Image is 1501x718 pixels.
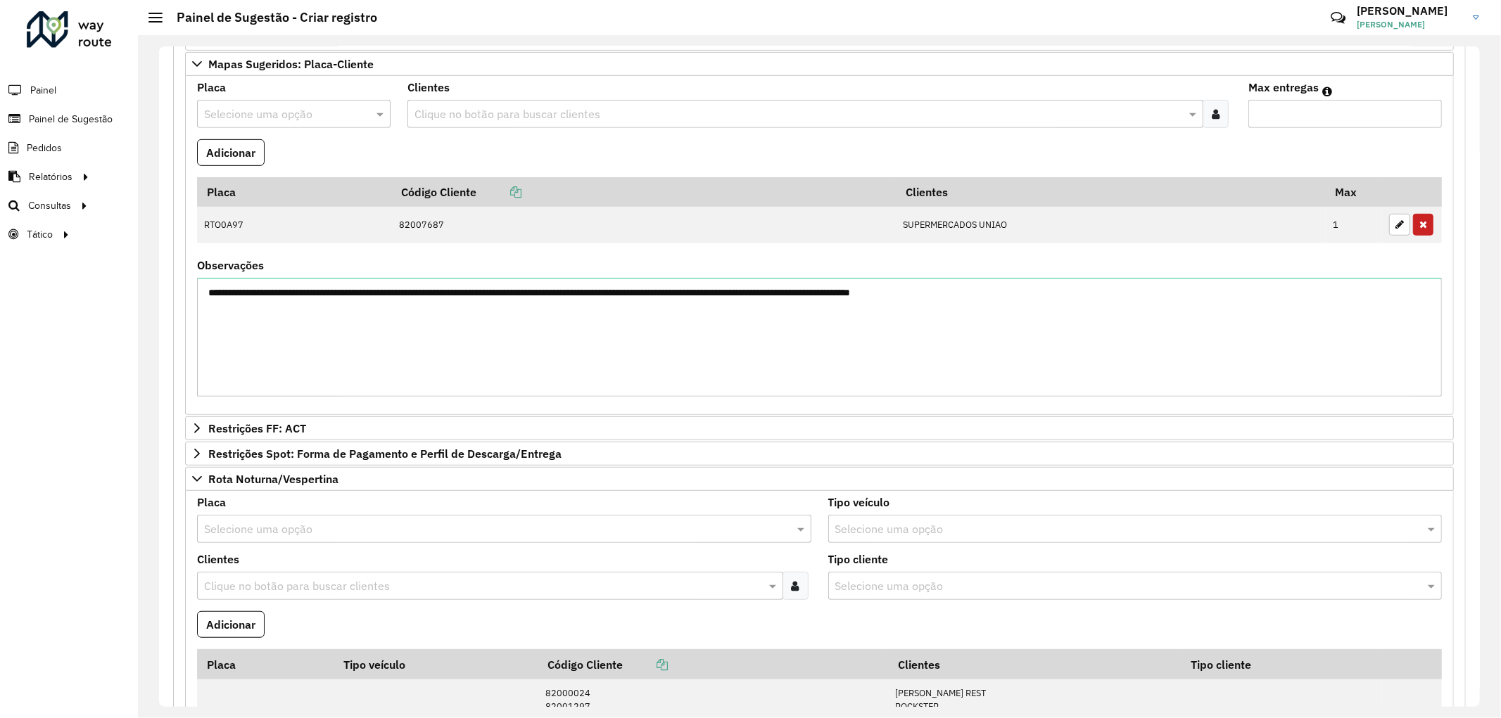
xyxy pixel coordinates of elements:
[208,448,562,459] span: Restrições Spot: Forma de Pagamento e Perfil de Descarga/Entrega
[29,169,72,184] span: Relatórios
[1357,4,1462,18] h3: [PERSON_NAME]
[407,79,450,96] label: Clientes
[197,649,334,679] th: Placa
[208,473,338,485] span: Rota Noturna/Vespertina
[197,494,226,511] label: Placa
[391,177,896,207] th: Código Cliente
[197,139,265,166] button: Adicionar
[208,58,374,70] span: Mapas Sugeridos: Placa-Cliente
[208,423,306,434] span: Restrições FF: ACT
[185,52,1454,76] a: Mapas Sugeridos: Placa-Cliente
[1323,3,1353,33] a: Contato Rápido
[29,112,113,127] span: Painel de Sugestão
[185,467,1454,491] a: Rota Noturna/Vespertina
[163,10,377,25] h2: Painel de Sugestão - Criar registro
[1248,79,1319,96] label: Max entregas
[623,658,668,672] a: Copiar
[27,227,53,242] span: Tático
[185,416,1454,440] a: Restrições FF: ACT
[197,177,391,207] th: Placa
[1326,207,1382,243] td: 1
[197,611,265,638] button: Adicionar
[888,649,1182,679] th: Clientes
[197,207,391,243] td: RTO0A97
[828,551,889,568] label: Tipo cliente
[1322,86,1332,97] em: Máximo de clientes que serão colocados na mesma rota com os clientes informados
[30,83,56,98] span: Painel
[197,257,264,274] label: Observações
[391,207,896,243] td: 82007687
[1182,649,1382,679] th: Tipo cliente
[1326,177,1382,207] th: Max
[185,76,1454,416] div: Mapas Sugeridos: Placa-Cliente
[476,185,521,199] a: Copiar
[828,494,890,511] label: Tipo veículo
[896,177,1325,207] th: Clientes
[28,198,71,213] span: Consultas
[334,649,538,679] th: Tipo veículo
[538,649,888,679] th: Código Cliente
[27,141,62,155] span: Pedidos
[896,207,1325,243] td: SUPERMERCADOS UNIAO
[197,79,226,96] label: Placa
[185,442,1454,466] a: Restrições Spot: Forma de Pagamento e Perfil de Descarga/Entrega
[1357,18,1462,31] span: [PERSON_NAME]
[197,551,239,568] label: Clientes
